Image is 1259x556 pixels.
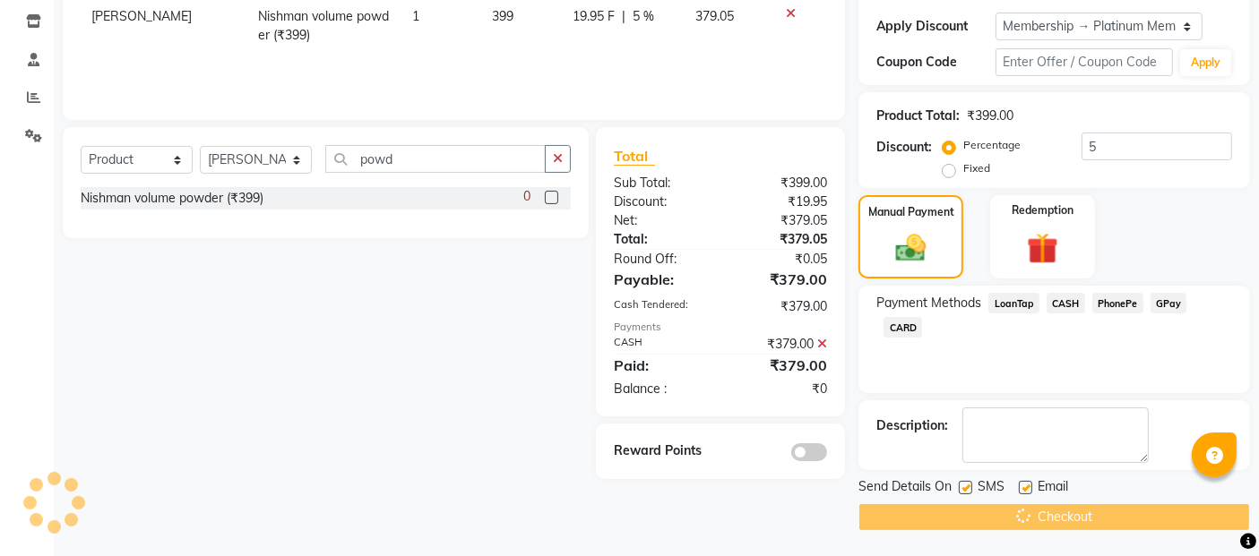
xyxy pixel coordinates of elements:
[1180,49,1231,76] button: Apply
[634,7,655,26] span: 5 %
[573,7,616,26] span: 19.95 F
[325,145,546,173] input: Search or Scan
[720,192,841,211] div: ₹19.95
[1017,229,1068,269] img: _gift.svg
[696,8,735,24] span: 379.05
[720,269,841,290] div: ₹379.00
[523,187,530,206] span: 0
[1038,477,1068,500] span: Email
[81,189,263,208] div: Nishman volume powder (₹399)
[884,317,922,338] span: CARD
[996,48,1173,76] input: Enter Offer / Coupon Code
[876,17,995,36] div: Apply Discount
[258,8,389,43] span: Nishman volume powder (₹399)
[600,335,720,354] div: CASH
[600,230,720,249] div: Total:
[1012,202,1074,218] label: Redemption
[720,230,841,249] div: ₹379.05
[600,192,720,211] div: Discount:
[876,416,948,435] div: Description:
[492,8,513,24] span: 399
[963,137,1021,153] label: Percentage
[91,8,192,24] span: [PERSON_NAME]
[858,477,952,500] span: Send Details On
[623,7,626,26] span: |
[720,250,841,269] div: ₹0.05
[600,380,720,398] div: Balance :
[1047,293,1085,313] span: CASH
[1092,293,1143,313] span: PhonePe
[720,335,841,354] div: ₹379.00
[720,174,841,192] div: ₹399.00
[876,107,960,125] div: Product Total:
[886,231,935,266] img: _cash.svg
[600,211,720,230] div: Net:
[720,211,841,230] div: ₹379.05
[412,8,419,24] span: 1
[1151,293,1187,313] span: GPay
[600,297,720,316] div: Cash Tendered:
[600,355,720,376] div: Paid:
[600,250,720,269] div: Round Off:
[720,355,841,376] div: ₹379.00
[720,380,841,398] div: ₹0
[967,107,1013,125] div: ₹399.00
[614,320,827,335] div: Payments
[876,53,995,72] div: Coupon Code
[988,293,1039,313] span: LoanTap
[978,477,1005,500] span: SMS
[868,204,954,220] label: Manual Payment
[876,294,981,312] span: Payment Methods
[720,297,841,316] div: ₹379.00
[600,269,720,290] div: Payable:
[600,441,720,461] div: Reward Points
[876,138,932,157] div: Discount:
[963,160,990,176] label: Fixed
[614,147,655,166] span: Total
[600,174,720,192] div: Sub Total:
